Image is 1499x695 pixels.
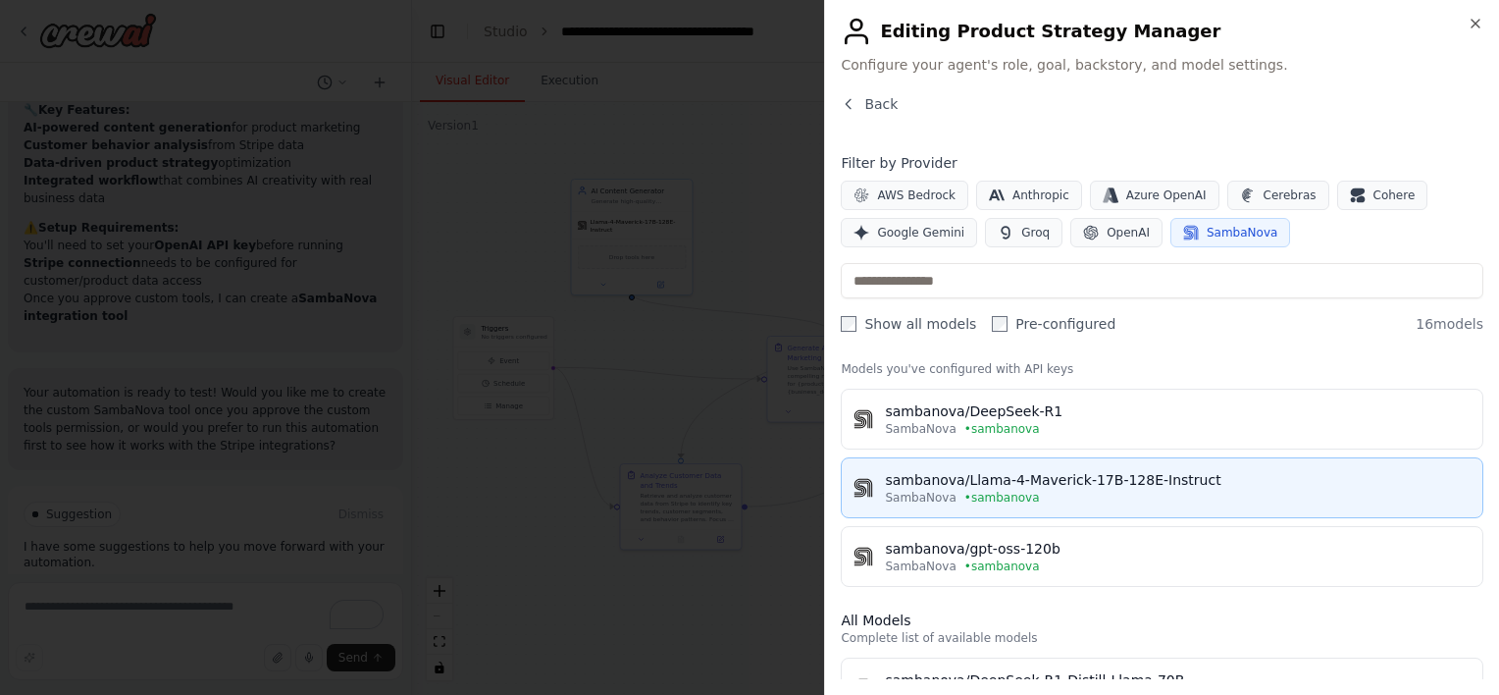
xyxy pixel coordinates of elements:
button: OpenAI [1070,218,1163,247]
h3: All Models [841,611,1483,630]
span: Azure OpenAI [1126,187,1207,203]
div: sambanova/DeepSeek-R1 [885,401,1471,421]
h2: Editing Product Strategy Manager [841,16,1483,47]
span: Groq [1021,225,1050,241]
div: sambanova/Llama-4-Maverick-17B-128E-Instruct [885,470,1471,490]
span: • sambanova [964,559,1040,574]
span: Anthropic [1012,187,1069,203]
span: Google Gemini [877,225,964,241]
span: OpenAI [1107,225,1150,241]
div: sambanova/gpt-oss-120b [885,539,1471,559]
label: Pre-configured [992,314,1115,334]
div: sambanova/DeepSeek-R1-Distill-Llama-70B [885,670,1471,690]
span: SambaNova [885,559,956,574]
span: SambaNova [885,421,956,437]
span: SambaNova [1207,225,1277,241]
span: AWS Bedrock [877,187,956,203]
button: Google Gemini [841,218,977,247]
button: AWS Bedrock [841,181,968,210]
span: SambaNova [885,490,956,506]
button: Groq [985,218,1062,247]
p: Complete list of available models [841,630,1483,646]
input: Pre-configured [992,316,1008,332]
span: Back [864,94,898,114]
span: Configure your agent's role, goal, backstory, and model settings. [841,55,1483,75]
button: Cohere [1337,181,1428,210]
span: • sambanova [964,490,1040,506]
input: Show all models [841,316,856,332]
button: SambaNova [1170,218,1290,247]
h4: Filter by Provider [841,153,1483,173]
button: Azure OpenAI [1090,181,1219,210]
button: Back [841,94,898,114]
p: Models you've configured with API keys [841,361,1483,377]
button: sambanova/gpt-oss-120bSambaNova•sambanova [841,526,1483,587]
span: 16 models [1416,314,1483,334]
span: Cerebras [1264,187,1317,203]
button: Anthropic [976,181,1082,210]
button: Cerebras [1227,181,1329,210]
label: Show all models [841,314,976,334]
span: • sambanova [964,421,1040,437]
button: sambanova/DeepSeek-R1SambaNova•sambanova [841,389,1483,450]
span: Cohere [1373,187,1416,203]
button: sambanova/Llama-4-Maverick-17B-128E-InstructSambaNova•sambanova [841,457,1483,518]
